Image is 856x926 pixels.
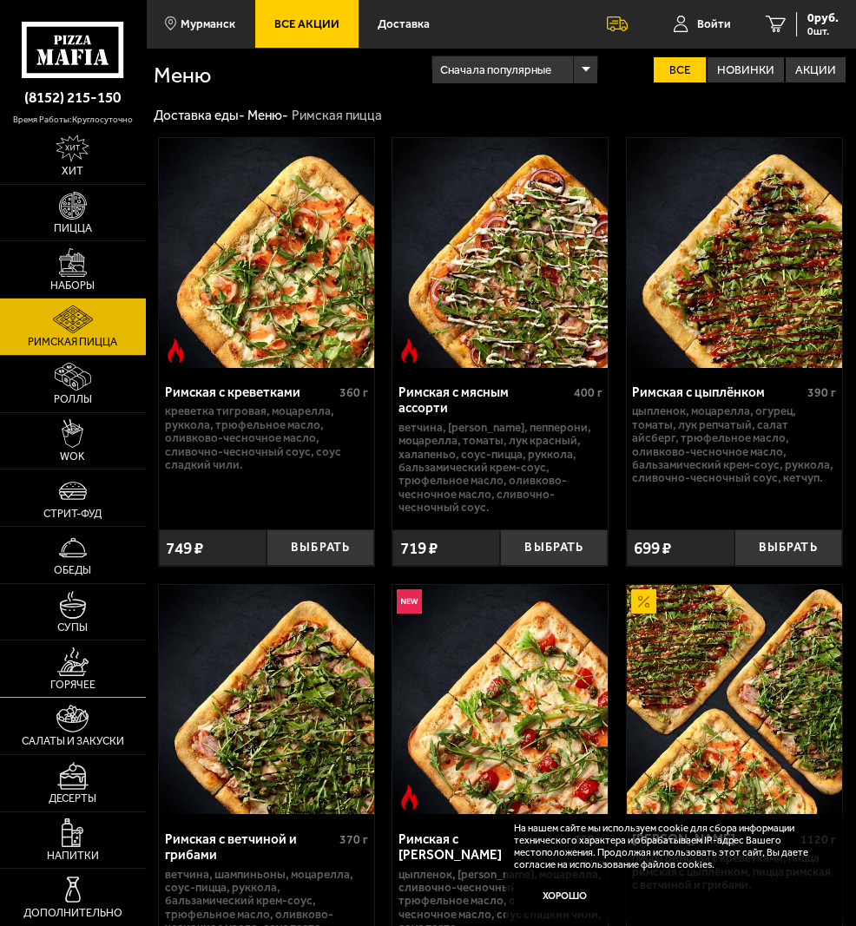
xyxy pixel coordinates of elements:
[274,18,339,30] span: Все Акции
[267,529,374,566] button: Выбрать
[292,107,382,124] div: Римская пицца
[807,385,836,400] span: 390 г
[159,138,374,368] a: Острое блюдоРимская с креветками
[514,879,615,913] button: Хорошо
[807,12,839,24] span: 0 руб.
[23,908,122,919] span: Дополнительно
[159,585,374,815] img: Римская с ветчиной и грибами
[339,832,368,847] span: 370 г
[392,585,608,815] img: Римская с томатами черри
[159,138,374,368] img: Римская с креветками
[154,64,431,86] h1: Меню
[47,850,99,862] span: Напитки
[697,18,731,30] span: Войти
[397,589,422,614] img: Новинка
[62,166,83,177] span: Хит
[807,26,839,36] span: 0 шт.
[500,529,608,566] button: Выбрать
[786,57,846,82] label: Акции
[574,385,602,400] span: 400 г
[627,138,842,368] img: Римская с цыплёнком
[50,280,95,292] span: Наборы
[54,223,92,234] span: Пицца
[627,585,842,815] a: АкционныйМама Миа
[440,54,551,86] span: Сначала популярные
[654,57,707,82] label: Все
[28,337,117,348] span: Римская пицца
[632,404,836,484] p: цыпленок, моцарелла, огурец, томаты, лук репчатый, салат айсберг, трюфельное масло, оливково-чесн...
[166,540,203,556] span: 749 ₽
[398,384,570,417] div: Римская с мясным ассорти
[57,622,88,634] span: Супы
[632,384,803,400] div: Римская с цыплёнком
[54,565,91,576] span: Обеды
[392,138,608,368] a: Острое блюдоРимская с мясным ассорти
[50,680,95,691] span: Горячее
[392,138,608,368] img: Римская с мясным ассорти
[708,57,784,82] label: Новинки
[339,385,368,400] span: 360 г
[43,509,102,520] span: Стрит-фуд
[631,589,656,614] img: Акционный
[49,793,96,805] span: Десерты
[392,585,608,815] a: НовинкаОстрое блюдоРимская с томатами черри
[378,18,430,30] span: Доставка
[398,421,602,515] p: ветчина, [PERSON_NAME], пепперони, моцарелла, томаты, лук красный, халапеньо, соус-пицца, руккола...
[165,384,336,400] div: Римская с креветками
[400,540,438,556] span: 719 ₽
[627,585,842,815] img: Мама Миа
[165,404,369,471] p: креветка тигровая, моцарелла, руккола, трюфельное масло, оливково-чесночное масло, сливочно-чесно...
[165,831,336,864] div: Римская с ветчиной и грибами
[634,540,671,556] span: 699 ₽
[398,831,570,864] div: Римская с [PERSON_NAME]
[397,785,422,810] img: Острое блюдо
[54,394,92,405] span: Роллы
[247,108,288,123] a: Меню-
[22,736,124,747] span: Салаты и закуски
[734,529,842,566] button: Выбрать
[397,338,422,364] img: Острое блюдо
[163,338,188,364] img: Острое блюдо
[514,823,828,871] p: На нашем сайте мы используем cookie для сбора информации технического характера и обрабатываем IP...
[181,18,235,30] span: Мурманск
[154,108,245,123] a: Доставка еды-
[60,451,85,463] span: WOK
